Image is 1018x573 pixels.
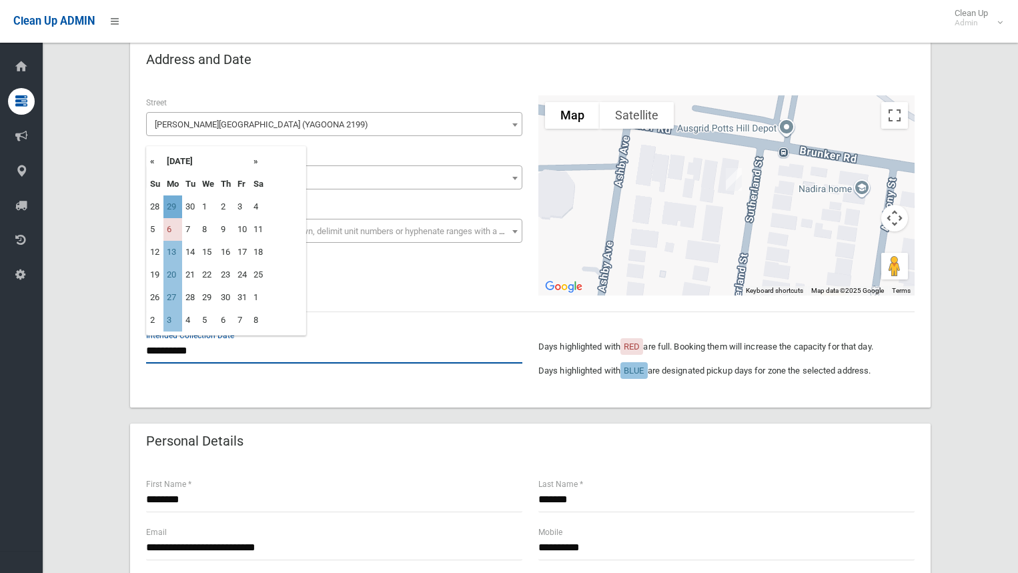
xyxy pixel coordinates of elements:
button: Drag Pegman onto the map to open Street View [881,253,908,279]
td: 18 [250,241,267,263]
span: Clean Up ADMIN [13,15,95,27]
p: Days highlighted with are full. Booking them will increase the capacity for that day. [538,339,915,355]
td: 7 [182,218,199,241]
button: Toggle fullscreen view [881,102,908,129]
small: Admin [955,18,988,28]
td: 10 [234,218,250,241]
td: 20 [163,263,182,286]
span: BLUE [624,366,644,376]
td: 28 [147,195,163,218]
span: 2B [149,169,519,187]
p: Days highlighted with are designated pickup days for zone the selected address. [538,363,915,379]
td: 25 [250,263,267,286]
td: 30 [217,286,234,309]
td: 12 [147,241,163,263]
td: 2 [217,195,234,218]
button: Keyboard shortcuts [746,286,803,296]
span: Select the unit number from the dropdown, delimit unit numbers or hyphenate ranges with a comma [155,226,528,236]
span: Sutherland Street (YAGOONA 2199) [149,115,519,134]
span: Sutherland Street (YAGOONA 2199) [146,112,522,136]
header: Address and Date [130,47,268,73]
span: 2B [146,165,522,189]
td: 1 [199,195,217,218]
span: Clean Up [948,8,1001,28]
td: 24 [234,263,250,286]
th: Fr [234,173,250,195]
td: 2 [147,309,163,332]
td: 26 [147,286,163,309]
td: 21 [182,263,199,286]
div: 2B Sutherland Street, YAGOONA NSW 2199 [720,163,747,196]
header: Personal Details [130,428,260,454]
td: 28 [182,286,199,309]
td: 29 [199,286,217,309]
th: We [199,173,217,195]
td: 6 [163,218,182,241]
th: Mo [163,173,182,195]
td: 19 [147,263,163,286]
button: Show satellite imagery [600,102,674,129]
td: 8 [199,218,217,241]
td: 17 [234,241,250,263]
button: Map camera controls [881,205,908,231]
th: Sa [250,173,267,195]
td: 13 [163,241,182,263]
td: 4 [182,309,199,332]
td: 22 [199,263,217,286]
td: 16 [217,241,234,263]
td: 5 [199,309,217,332]
a: Open this area in Google Maps (opens a new window) [542,278,586,296]
td: 31 [234,286,250,309]
a: Terms (opens in new tab) [892,287,911,294]
td: 29 [163,195,182,218]
span: Map data ©2025 Google [811,287,884,294]
td: 23 [217,263,234,286]
td: 11 [250,218,267,241]
td: 7 [234,309,250,332]
td: 8 [250,309,267,332]
th: [DATE] [163,150,250,173]
th: » [250,150,267,173]
button: Show street map [545,102,600,129]
td: 3 [234,195,250,218]
td: 5 [147,218,163,241]
td: 14 [182,241,199,263]
td: 30 [182,195,199,218]
td: 3 [163,309,182,332]
td: 6 [217,309,234,332]
td: 9 [217,218,234,241]
td: 15 [199,241,217,263]
th: Th [217,173,234,195]
td: 1 [250,286,267,309]
td: 4 [250,195,267,218]
span: RED [624,342,640,352]
th: Su [147,173,163,195]
img: Google [542,278,586,296]
th: « [147,150,163,173]
td: 27 [163,286,182,309]
th: Tu [182,173,199,195]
